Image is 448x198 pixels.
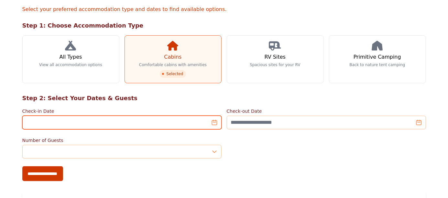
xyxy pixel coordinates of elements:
[22,108,222,114] label: Check-in Date
[22,35,119,83] a: All Types View all accommodation options
[350,62,405,67] p: Back to nature tent camping
[329,35,426,83] a: Primitive Camping Back to nature tent camping
[354,53,401,61] h3: Primitive Camping
[227,108,426,114] label: Check-out Date
[22,137,222,144] label: Number of Guests
[164,53,181,61] h3: Cabins
[39,62,102,67] p: View all accommodation options
[250,62,300,67] p: Spacious sites for your RV
[22,6,426,13] p: Select your preferred accommodation type and dates to find available options.
[22,94,426,103] h2: Step 2: Select Your Dates & Guests
[227,35,324,83] a: RV Sites Spacious sites for your RV
[59,53,82,61] h3: All Types
[22,21,426,30] h2: Step 1: Choose Accommodation Type
[125,35,222,83] a: Cabins Comfortable cabins with amenities Selected
[265,53,286,61] h3: RV Sites
[139,62,207,67] p: Comfortable cabins with amenities
[160,70,186,78] span: Selected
